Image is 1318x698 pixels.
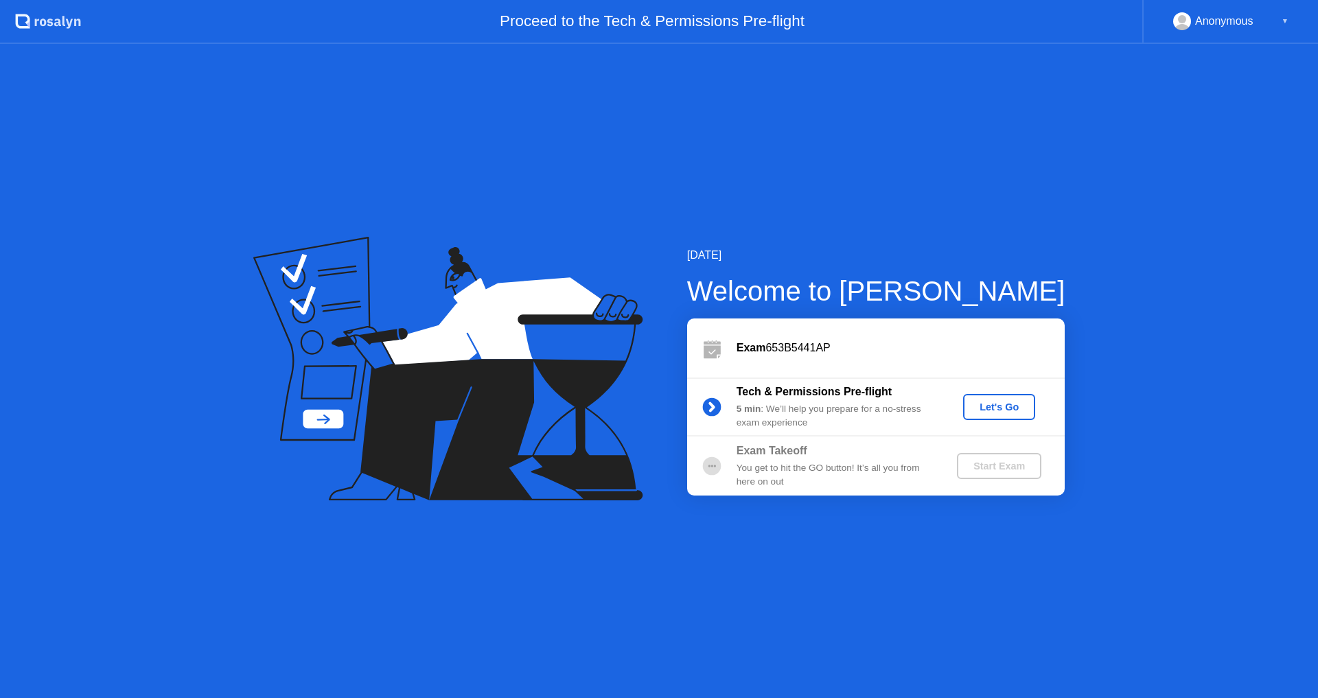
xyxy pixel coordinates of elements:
div: Let's Go [969,402,1030,412]
b: 5 min [737,404,761,414]
div: ▼ [1282,12,1288,30]
b: Exam [737,342,766,353]
b: Tech & Permissions Pre-flight [737,386,892,397]
button: Let's Go [963,394,1035,420]
div: Start Exam [962,461,1036,472]
div: [DATE] [687,247,1065,264]
div: Anonymous [1195,12,1253,30]
div: 653B5441AP [737,340,1065,356]
div: : We’ll help you prepare for a no-stress exam experience [737,402,934,430]
button: Start Exam [957,453,1041,479]
div: You get to hit the GO button! It’s all you from here on out [737,461,934,489]
div: Welcome to [PERSON_NAME] [687,270,1065,312]
b: Exam Takeoff [737,445,807,456]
